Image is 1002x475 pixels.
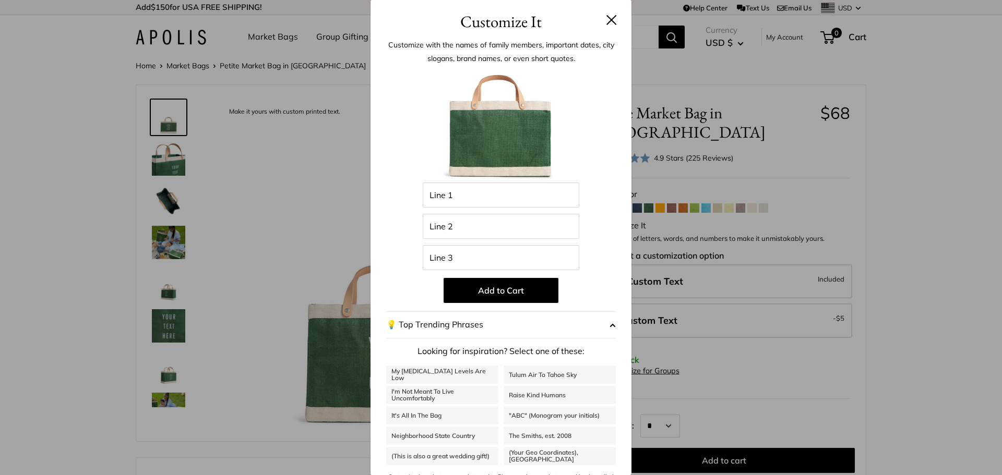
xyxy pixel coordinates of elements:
[504,447,616,465] a: (Your Geo Coordinates), [GEOGRAPHIC_DATA]
[504,406,616,424] a: "ABC" (Monogram your initials)
[386,406,498,424] a: It's All In The Bag
[386,447,498,465] a: (This is also a great wedding gift!)
[386,9,616,34] h3: Customize It
[504,427,616,445] a: The Smiths, est. 2008
[504,366,616,384] a: Tulum Air To Tahoe Sky
[386,311,616,338] button: 💡 Top Trending Phrases
[386,427,498,445] a: Neighborhood State Country
[386,38,616,65] p: Customize with the names of family members, important dates, city slogans, brand names, or even s...
[386,366,498,384] a: My [MEDICAL_DATA] Levels Are Low
[444,68,558,182] img: Customizer_PMB_Green.jpg
[504,386,616,404] a: Raise Kind Humans
[386,386,498,404] a: I'm Not Meant To Live Uncomfortably
[444,278,558,303] button: Add to Cart
[386,344,616,359] p: Looking for inspiration? Select one of these:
